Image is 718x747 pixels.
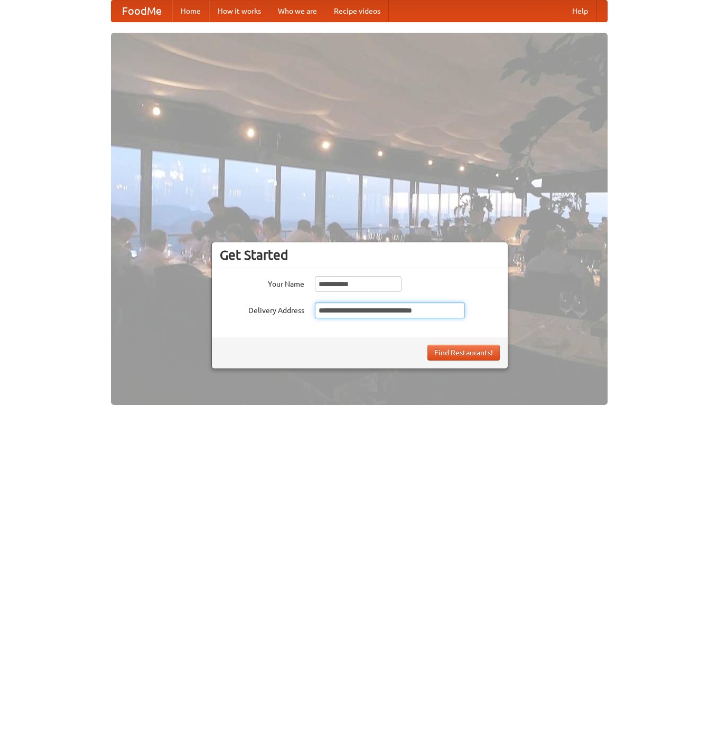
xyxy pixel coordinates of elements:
h3: Get Started [220,247,500,263]
a: Home [172,1,209,22]
button: Find Restaurants! [427,345,500,361]
label: Delivery Address [220,302,304,316]
a: How it works [209,1,269,22]
a: Recipe videos [325,1,389,22]
a: Who we are [269,1,325,22]
a: FoodMe [111,1,172,22]
label: Your Name [220,276,304,289]
a: Help [564,1,596,22]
